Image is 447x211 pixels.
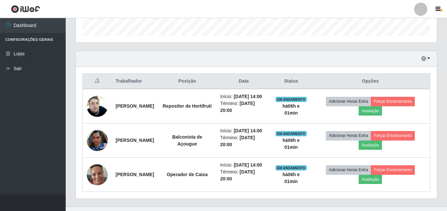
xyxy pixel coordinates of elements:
span: EM ANDAMENTO [276,97,307,102]
strong: Balconista de Açougue [172,134,202,146]
li: Término: [220,100,267,114]
img: 1712933645778.jpeg [87,161,108,189]
button: Avaliação [359,141,382,150]
strong: [PERSON_NAME] [116,172,154,177]
li: Início: [220,127,267,134]
li: Término: [220,134,267,148]
strong: Operador de Caixa [167,172,208,177]
li: Início: [220,93,267,100]
th: Opções [311,74,430,89]
button: Avaliação [359,106,382,116]
button: Adicionar Horas Extra [326,97,371,106]
img: CoreUI Logo [11,5,40,13]
button: Adicionar Horas Extra [326,165,371,174]
img: 1711851725903.jpeg [87,126,108,154]
th: Trabalhador [112,74,158,89]
strong: Repositor de Hortifruti [163,103,212,109]
strong: [PERSON_NAME] [116,103,154,109]
img: 1741871107484.jpeg [87,88,108,125]
button: Forçar Encerramento [371,97,415,106]
button: Adicionar Horas Extra [326,131,371,140]
th: Data [216,74,271,89]
span: EM ANDAMENTO [276,165,307,171]
th: Posição [158,74,216,89]
button: Avaliação [359,175,382,184]
time: [DATE] 14:00 [234,94,262,99]
li: Início: [220,162,267,169]
time: [DATE] 14:00 [234,128,262,133]
button: Forçar Encerramento [371,131,415,140]
button: Forçar Encerramento [371,165,415,174]
th: Status [271,74,311,89]
strong: há 06 h e 01 min [282,138,300,150]
li: Término: [220,169,267,182]
strong: há 06 h e 01 min [282,172,300,184]
strong: há 06 h e 01 min [282,103,300,116]
span: EM ANDAMENTO [276,131,307,136]
strong: [PERSON_NAME] [116,138,154,143]
time: [DATE] 14:00 [234,162,262,168]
